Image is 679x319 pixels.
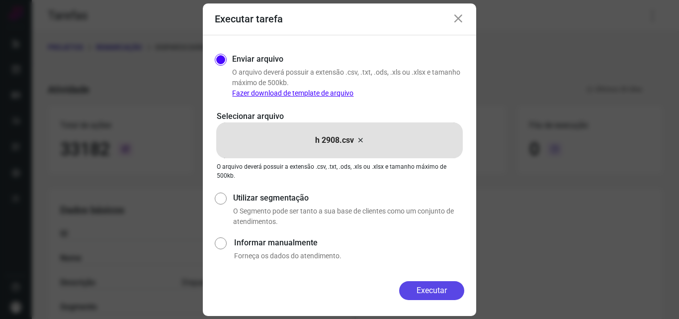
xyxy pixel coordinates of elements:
a: Fazer download de template de arquivo [232,89,353,97]
p: Selecionar arquivo [217,110,462,122]
label: Enviar arquivo [232,53,283,65]
label: Utilizar segmentação [233,192,464,204]
p: O Segmento pode ser tanto a sua base de clientes como um conjunto de atendimentos. [233,206,464,227]
p: O arquivo deverá possuir a extensão .csv, .txt, .ods, .xls ou .xlsx e tamanho máximo de 500kb. [217,162,462,180]
label: Informar manualmente [234,237,464,249]
p: O arquivo deverá possuir a extensão .csv, .txt, .ods, .xls ou .xlsx e tamanho máximo de 500kb. [232,67,464,99]
h3: Executar tarefa [215,13,283,25]
p: Forneça os dados do atendimento. [234,251,464,261]
p: h 2908.csv [315,134,354,146]
button: Executar [399,281,464,300]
